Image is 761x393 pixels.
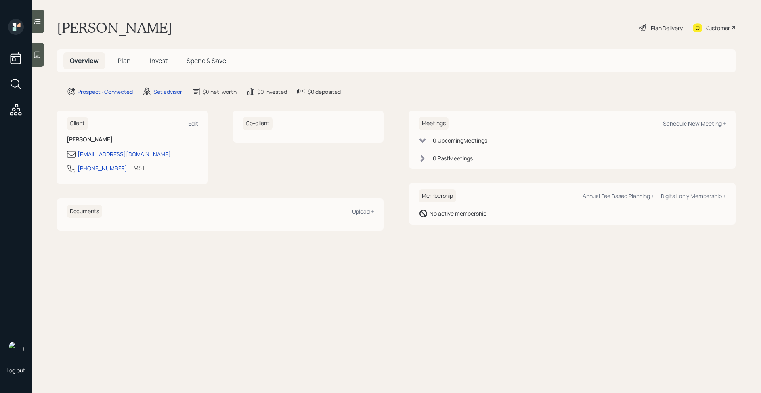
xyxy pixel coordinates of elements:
[583,192,654,200] div: Annual Fee Based Planning +
[188,120,198,127] div: Edit
[67,205,102,218] h6: Documents
[78,150,171,158] div: [EMAIL_ADDRESS][DOMAIN_NAME]
[430,209,486,217] div: No active membership
[243,117,273,130] h6: Co-client
[67,117,88,130] h6: Client
[706,24,730,32] div: Kustomer
[150,56,168,65] span: Invest
[308,88,341,96] div: $0 deposited
[57,19,172,36] h1: [PERSON_NAME]
[6,366,25,374] div: Log out
[257,88,287,96] div: $0 invested
[203,88,237,96] div: $0 net-worth
[187,56,226,65] span: Spend & Save
[78,164,127,172] div: [PHONE_NUMBER]
[134,164,145,172] div: MST
[661,192,726,200] div: Digital-only Membership +
[8,341,24,357] img: retirable_logo.png
[433,154,473,162] div: 0 Past Meeting s
[651,24,683,32] div: Plan Delivery
[419,189,456,202] h6: Membership
[352,208,374,215] div: Upload +
[663,120,726,127] div: Schedule New Meeting +
[118,56,131,65] span: Plan
[433,136,487,145] div: 0 Upcoming Meeting s
[67,136,198,143] h6: [PERSON_NAME]
[419,117,449,130] h6: Meetings
[153,88,182,96] div: Set advisor
[78,88,133,96] div: Prospect · Connected
[70,56,99,65] span: Overview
